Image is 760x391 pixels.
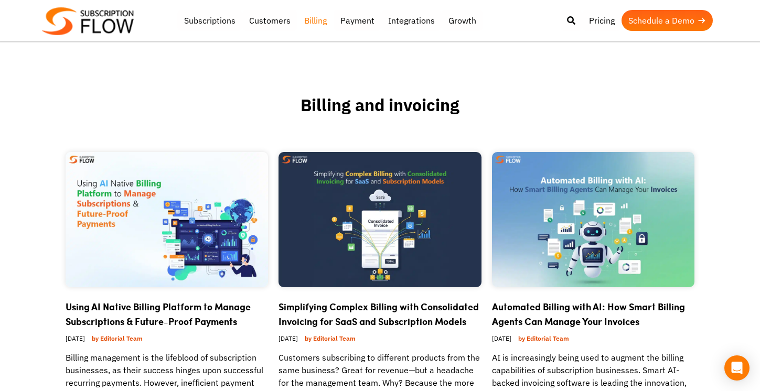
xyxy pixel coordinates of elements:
[381,10,442,31] a: Integrations
[301,332,360,345] a: by Editorial Team
[582,10,622,31] a: Pricing
[66,329,269,351] div: [DATE]
[442,10,483,31] a: Growth
[279,300,479,328] a: Simplifying Complex Billing with Consolidated Invoicing for SaaS and Subscription Models
[66,300,251,328] a: Using AI Native Billing Platform to Manage Subscriptions & Future-Proof Payments
[492,329,695,351] div: [DATE]
[492,300,685,328] a: Automated Billing with AI: How Smart Billing Agents Can Manage Your Invoices
[242,10,297,31] a: Customers
[724,355,750,381] div: Open Intercom Messenger
[279,329,481,351] div: [DATE]
[334,10,381,31] a: Payment
[177,10,242,31] a: Subscriptions
[297,10,334,31] a: Billing
[492,152,695,287] img: Automated Billing with AI
[66,152,269,287] img: AI Native Billing Platform to Manage Subscriptions
[622,10,713,31] a: Schedule a Demo
[42,7,134,35] img: Subscriptionflow
[66,94,695,142] h1: Billing and invoicing
[514,332,573,345] a: by Editorial Team
[279,152,481,287] img: Consolidated Invoicing for SaaS
[88,332,147,345] a: by Editorial Team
